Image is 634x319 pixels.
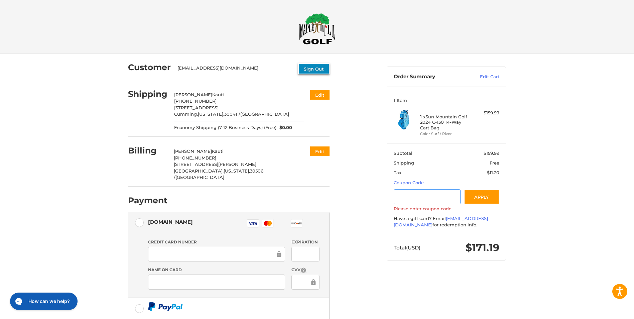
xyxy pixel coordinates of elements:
[487,170,499,175] span: $11.20
[291,267,319,273] label: CVV
[310,90,330,100] button: Edit
[128,89,167,99] h2: Shipping
[394,215,499,228] div: Have a gift card? Email for redemption info.
[174,148,212,154] span: [PERSON_NAME]
[148,267,285,273] label: Name on Card
[148,216,193,227] div: [DOMAIN_NAME]
[174,155,216,161] span: [PHONE_NUMBER]
[394,206,499,211] label: Please enter coupon code
[174,105,219,110] span: [STREET_ADDRESS]
[128,145,167,156] h2: Billing
[224,168,250,174] span: [US_STATE],
[174,162,256,167] span: [STREET_ADDRESS][PERSON_NAME]
[7,290,80,312] iframe: Gorgias live chat messenger
[148,302,183,311] img: PayPal icon
[394,160,414,166] span: Shipping
[310,146,330,156] button: Edit
[466,241,499,254] span: $171.19
[224,111,240,117] span: 30041 /
[174,168,224,174] span: [GEOGRAPHIC_DATA],
[490,160,499,166] span: Free
[175,175,224,180] span: [GEOGRAPHIC_DATA]
[276,124,292,131] span: $0.00
[148,239,285,245] label: Credit Card Number
[464,189,499,204] button: Apply
[394,98,499,103] h3: 1 Item
[298,63,330,74] button: Sign Out
[212,92,224,97] span: Kauti
[484,150,499,156] span: $159.99
[394,189,461,204] input: Gift Certificate or Coupon Code
[177,65,292,74] div: [EMAIL_ADDRESS][DOMAIN_NAME]
[299,13,336,44] img: Maple Hill Golf
[174,92,212,97] span: [PERSON_NAME]
[394,74,466,80] h3: Order Summary
[240,111,289,117] span: [GEOGRAPHIC_DATA]
[291,239,319,245] label: Expiration
[579,301,634,319] iframe: Google Customer Reviews
[420,114,471,130] h4: 1 x Sun Mountain Golf 2024 C-130 14-Way Cart Bag
[466,74,499,80] a: Edit Cart
[394,170,401,175] span: Tax
[394,180,424,185] a: Coupon Code
[394,244,420,251] span: Total (USD)
[394,150,412,156] span: Subtotal
[128,195,167,206] h2: Payment
[212,148,224,154] span: Kauti
[198,111,224,117] span: [US_STATE],
[174,124,276,131] span: Economy Shipping (7-12 Business Days) (Free)
[174,111,198,117] span: Cumming,
[420,131,471,137] li: Color Surf / River
[128,62,171,73] h2: Customer
[473,110,499,116] div: $159.99
[174,98,217,104] span: [PHONE_NUMBER]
